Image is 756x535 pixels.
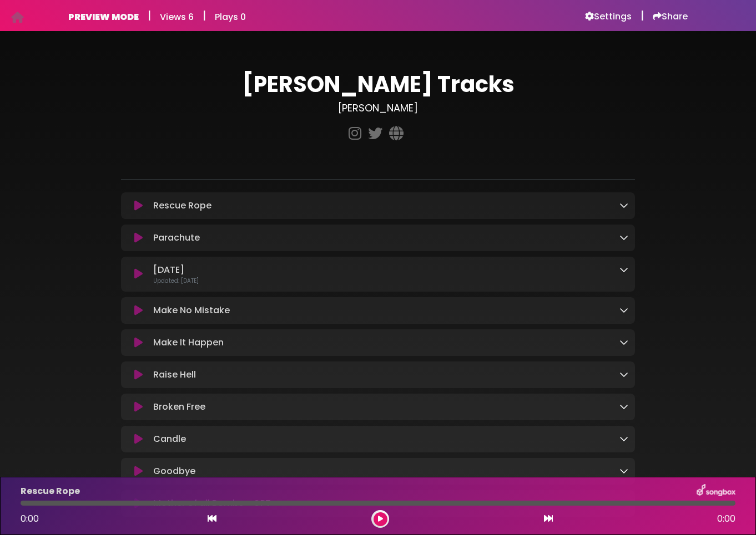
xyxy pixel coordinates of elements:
h5: | [641,9,644,22]
p: Candle [153,432,186,446]
h3: [PERSON_NAME] [121,102,635,114]
p: Parachute [153,231,200,244]
h5: | [148,9,151,22]
h6: Views 6 [160,12,194,22]
h6: PREVIEW MODE [68,12,139,22]
p: Updated: [DATE] [153,277,628,285]
p: Goodbye [153,465,195,478]
img: songbox-logo-white.png [697,484,735,498]
p: Rescue Rope [21,485,80,498]
p: Raise Hell [153,368,196,381]
p: Rescue Rope [153,199,211,212]
p: Make No Mistake [153,304,230,317]
a: Settings [585,11,632,22]
span: 0:00 [21,512,39,525]
p: [DATE] [153,263,184,277]
h6: Plays 0 [215,12,246,22]
h1: [PERSON_NAME] Tracks [121,71,635,98]
p: Broken Free [153,400,205,414]
span: 0:00 [717,512,735,526]
h5: | [203,9,206,22]
p: Make It Happen [153,336,224,349]
a: Share [653,11,688,22]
